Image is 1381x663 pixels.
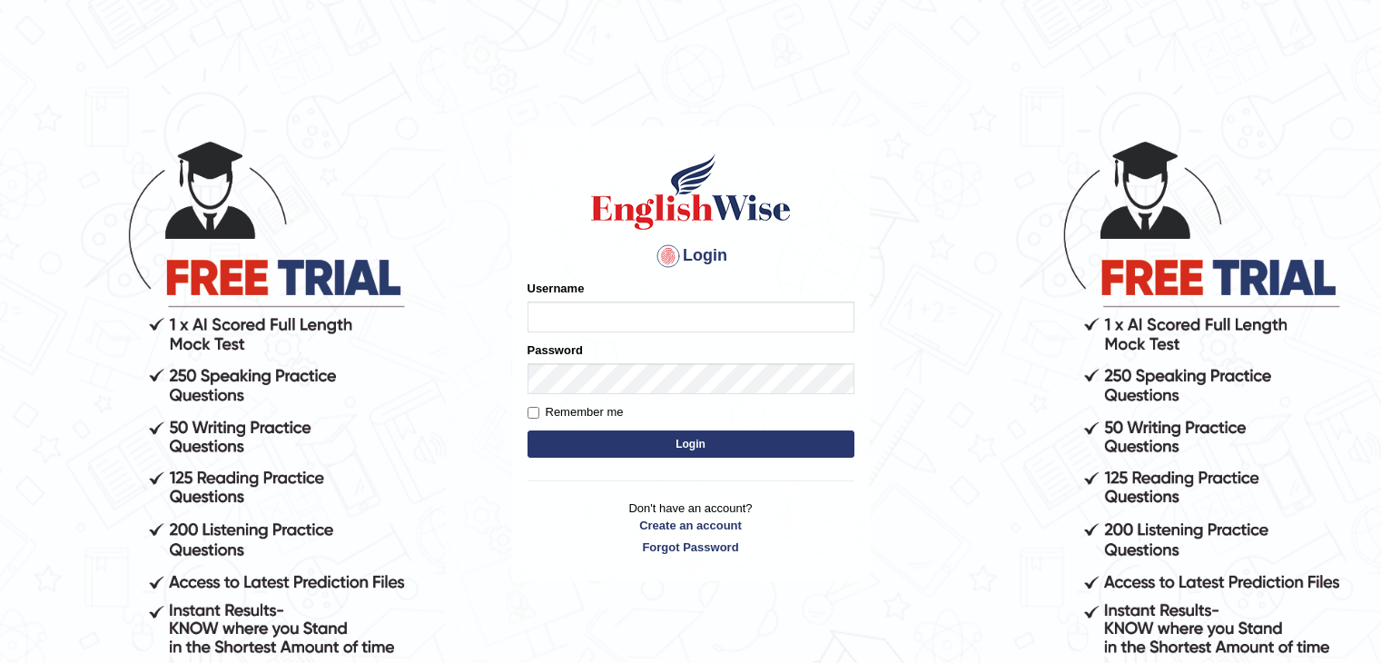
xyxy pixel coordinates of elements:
h4: Login [528,242,854,271]
p: Don't have an account? [528,500,854,556]
a: Forgot Password [528,539,854,556]
label: Remember me [528,403,624,421]
img: Logo of English Wise sign in for intelligent practice with AI [587,151,794,233]
button: Login [528,430,854,458]
label: Password [528,341,583,359]
label: Username [528,280,585,297]
input: Remember me [528,407,539,419]
a: Create an account [528,517,854,534]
